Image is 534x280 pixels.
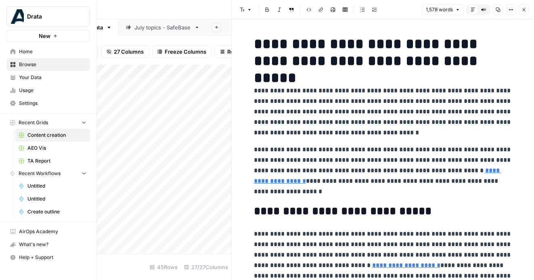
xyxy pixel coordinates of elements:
[27,144,86,152] span: AEO Vis
[27,195,86,203] span: Untitled
[134,23,191,31] div: July topics - SafeBase
[19,61,86,68] span: Browse
[6,84,90,97] a: Usage
[27,157,86,165] span: TA Report
[15,205,90,218] a: Create outline
[119,19,207,36] a: July topics - SafeBase
[6,117,90,129] button: Recent Grids
[426,6,453,13] span: 1,578 words
[181,261,231,274] div: 27/27 Columns
[147,261,181,274] div: 45 Rows
[114,48,144,56] span: 27 Columns
[6,6,90,27] button: Workspace: Drata
[9,9,24,24] img: Drata Logo
[165,48,206,56] span: Freeze Columns
[15,180,90,192] a: Untitled
[27,182,86,190] span: Untitled
[19,74,86,81] span: Your Data
[6,167,90,180] button: Recent Workflows
[215,45,262,58] button: Row Height
[15,129,90,142] a: Content creation
[227,48,256,56] span: Row Height
[6,238,90,251] button: What's new?
[6,97,90,110] a: Settings
[19,170,61,177] span: Recent Workflows
[6,45,90,58] a: Home
[6,30,90,42] button: New
[19,228,86,235] span: AirOps Academy
[19,119,48,126] span: Recent Grids
[15,155,90,167] a: TA Report
[422,4,464,15] button: 1,578 words
[152,45,212,58] button: Freeze Columns
[6,71,90,84] a: Your Data
[6,225,90,238] a: AirOps Academy
[15,142,90,155] a: AEO Vis
[27,132,86,139] span: Content creation
[15,192,90,205] a: Untitled
[39,32,50,40] span: New
[7,238,90,251] div: What's new?
[27,13,76,21] span: Drata
[6,58,90,71] a: Browse
[19,87,86,94] span: Usage
[6,251,90,264] button: Help + Support
[19,254,86,261] span: Help + Support
[27,208,86,215] span: Create outline
[19,48,86,55] span: Home
[19,100,86,107] span: Settings
[101,45,149,58] button: 27 Columns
